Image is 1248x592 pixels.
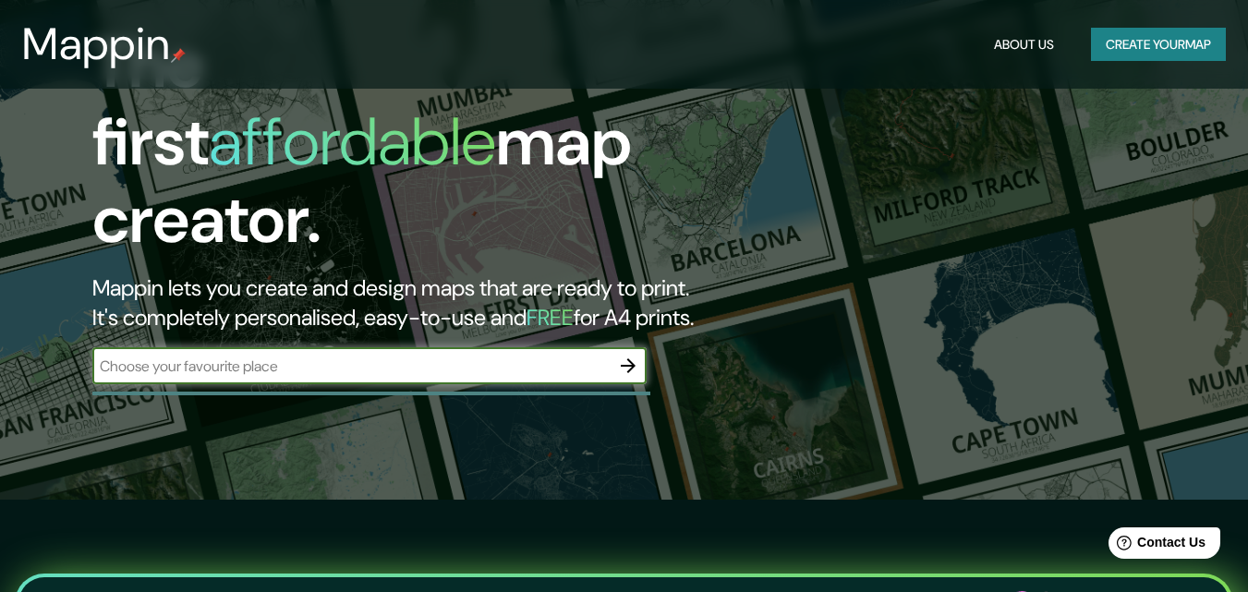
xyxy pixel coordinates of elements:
[987,28,1061,62] button: About Us
[92,356,610,377] input: Choose your favourite place
[171,48,186,63] img: mappin-pin
[209,99,496,185] h1: affordable
[1084,520,1228,572] iframe: Help widget launcher
[527,303,574,332] h5: FREE
[22,18,171,70] h3: Mappin
[92,273,717,332] h2: Mappin lets you create and design maps that are ready to print. It's completely personalised, eas...
[92,26,717,273] h1: The first map creator.
[1091,28,1226,62] button: Create yourmap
